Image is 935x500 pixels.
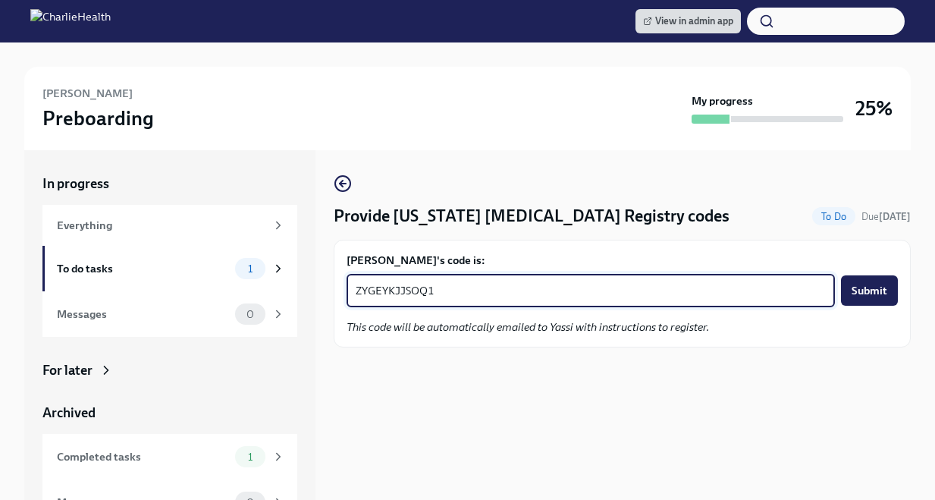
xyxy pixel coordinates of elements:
h6: [PERSON_NAME] [42,85,133,102]
div: For later [42,361,93,379]
strong: My progress [692,93,753,108]
span: Due [861,211,911,222]
a: For later [42,361,297,379]
div: To do tasks [57,260,229,277]
a: Completed tasks1 [42,434,297,480]
span: 0 [237,309,263,320]
a: Messages0 [42,291,297,337]
div: Messages [57,306,229,322]
a: In progress [42,175,297,193]
h3: Preboarding [42,105,154,132]
textarea: ZYGEYKJJSOQ1 [356,281,826,300]
span: 1 [239,451,262,463]
div: Completed tasks [57,448,229,465]
span: September 4th, 2025 08:00 [861,209,911,224]
span: Submit [852,283,887,298]
span: To Do [812,211,855,222]
a: View in admin app [635,9,741,33]
a: Archived [42,404,297,422]
a: Everything [42,205,297,246]
div: Everything [57,217,265,234]
span: View in admin app [643,14,733,29]
a: To do tasks1 [42,246,297,291]
button: Submit [841,275,898,306]
img: CharlieHealth [30,9,111,33]
label: [PERSON_NAME]'s code is: [347,253,898,268]
strong: [DATE] [879,211,911,222]
em: This code will be automatically emailed to Yassi with instructions to register. [347,320,709,334]
h4: Provide [US_STATE] [MEDICAL_DATA] Registry codes [334,205,729,228]
h3: 25% [855,95,893,122]
span: 1 [239,263,262,275]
